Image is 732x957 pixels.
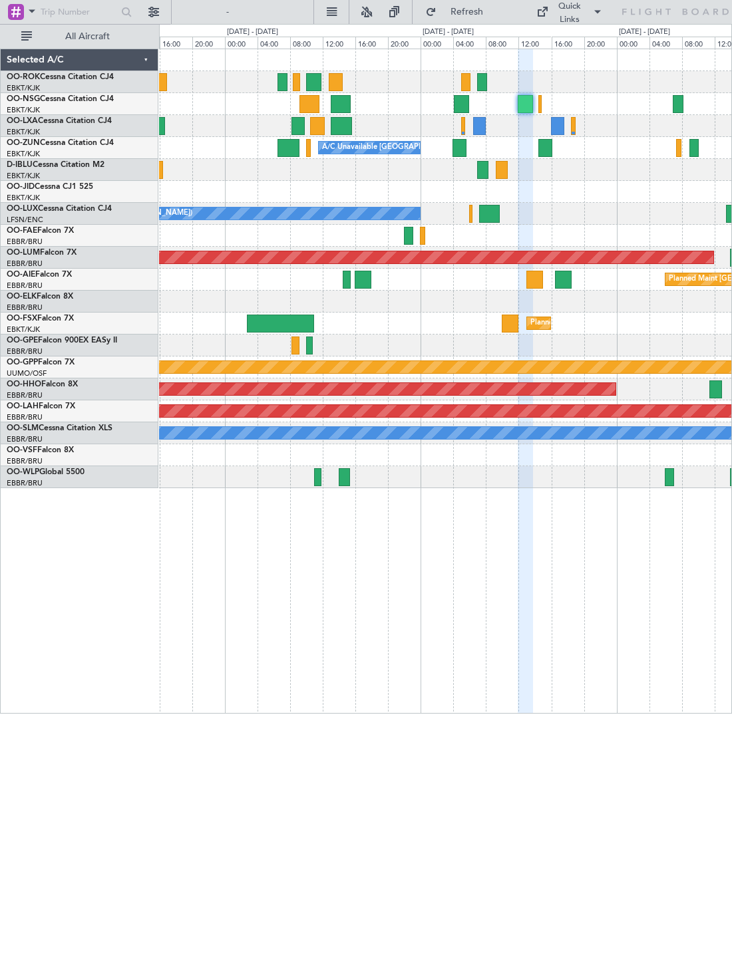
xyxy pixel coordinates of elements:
span: Refresh [439,7,495,17]
a: OO-AIEFalcon 7X [7,271,72,279]
a: OO-LAHFalcon 7X [7,402,75,410]
a: OO-LUXCessna Citation CJ4 [7,205,112,213]
a: OO-ROKCessna Citation CJ4 [7,73,114,81]
a: EBBR/BRU [7,259,43,269]
a: EBBR/BRU [7,281,43,291]
span: OO-LAH [7,402,39,410]
span: OO-JID [7,183,35,191]
span: D-IBLU [7,161,33,169]
button: All Aircraft [15,26,144,47]
div: 16:00 [552,37,584,49]
a: EBBR/BRU [7,237,43,247]
div: [DATE] - [DATE] [423,27,474,38]
a: OO-SLMCessna Citation XLS [7,424,112,432]
div: [DATE] - [DATE] [619,27,670,38]
a: OO-VSFFalcon 8X [7,446,74,454]
span: OO-ROK [7,73,40,81]
div: 16:00 [355,37,388,49]
a: EBKT/KJK [7,325,40,335]
a: LFSN/ENC [7,215,43,225]
div: [DATE] - [DATE] [227,27,278,38]
a: OO-FSXFalcon 7X [7,315,74,323]
a: OO-LXACessna Citation CJ4 [7,117,112,125]
a: EBBR/BRU [7,456,43,466]
span: OO-ZUN [7,139,40,147]
a: OO-GPPFalcon 7X [7,358,75,366]
span: OO-FAE [7,227,37,235]
a: EBKT/KJK [7,127,40,137]
a: EBKT/KJK [7,193,40,203]
input: Trip Number [41,2,117,22]
span: OO-GPP [7,358,38,366]
span: OO-ELK [7,293,37,301]
a: OO-ELKFalcon 8X [7,293,73,301]
a: EBKT/KJK [7,83,40,93]
span: OO-LUX [7,205,38,213]
div: 20:00 [584,37,617,49]
a: D-IBLUCessna Citation M2 [7,161,104,169]
div: 00:00 [617,37,649,49]
a: EBKT/KJK [7,149,40,159]
div: 08:00 [682,37,715,49]
a: UUMO/OSF [7,368,47,378]
div: A/C Unavailable [GEOGRAPHIC_DATA]-[GEOGRAPHIC_DATA] [322,138,534,158]
div: 00:00 [421,37,453,49]
a: OO-JIDCessna CJ1 525 [7,183,93,191]
div: 04:00 [453,37,486,49]
a: OO-FAEFalcon 7X [7,227,74,235]
button: Refresh [419,1,499,23]
a: EBBR/BRU [7,412,43,422]
span: OO-LXA [7,117,38,125]
a: EBBR/BRU [7,303,43,313]
a: EBKT/KJK [7,105,40,115]
div: 00:00 [225,37,258,49]
span: OO-NSG [7,95,40,103]
div: 16:00 [160,37,192,49]
div: 20:00 [192,37,225,49]
a: EBBR/BRU [7,390,43,400]
span: OO-SLM [7,424,39,432]
a: OO-GPEFalcon 900EX EASy II [7,337,117,344]
a: EBKT/KJK [7,171,40,181]
div: 04:00 [258,37,290,49]
div: 08:00 [486,37,518,49]
a: EBBR/BRU [7,346,43,356]
a: OO-ZUNCessna Citation CJ4 [7,139,114,147]
span: OO-WLP [7,468,39,476]
div: 04:00 [649,37,682,49]
a: OO-NSGCessna Citation CJ4 [7,95,114,103]
a: EBBR/BRU [7,478,43,488]
span: OO-LUM [7,249,40,257]
div: 12:00 [518,37,551,49]
span: OO-AIE [7,271,35,279]
a: EBBR/BRU [7,434,43,444]
span: OO-VSF [7,446,37,454]
span: OO-HHO [7,380,41,388]
a: OO-LUMFalcon 7X [7,249,77,257]
span: All Aircraft [35,32,140,41]
div: 20:00 [388,37,421,49]
div: 12:00 [323,37,355,49]
div: 08:00 [290,37,323,49]
span: OO-GPE [7,337,38,344]
span: OO-FSX [7,315,37,323]
a: OO-WLPGlobal 5500 [7,468,85,476]
a: OO-HHOFalcon 8X [7,380,78,388]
